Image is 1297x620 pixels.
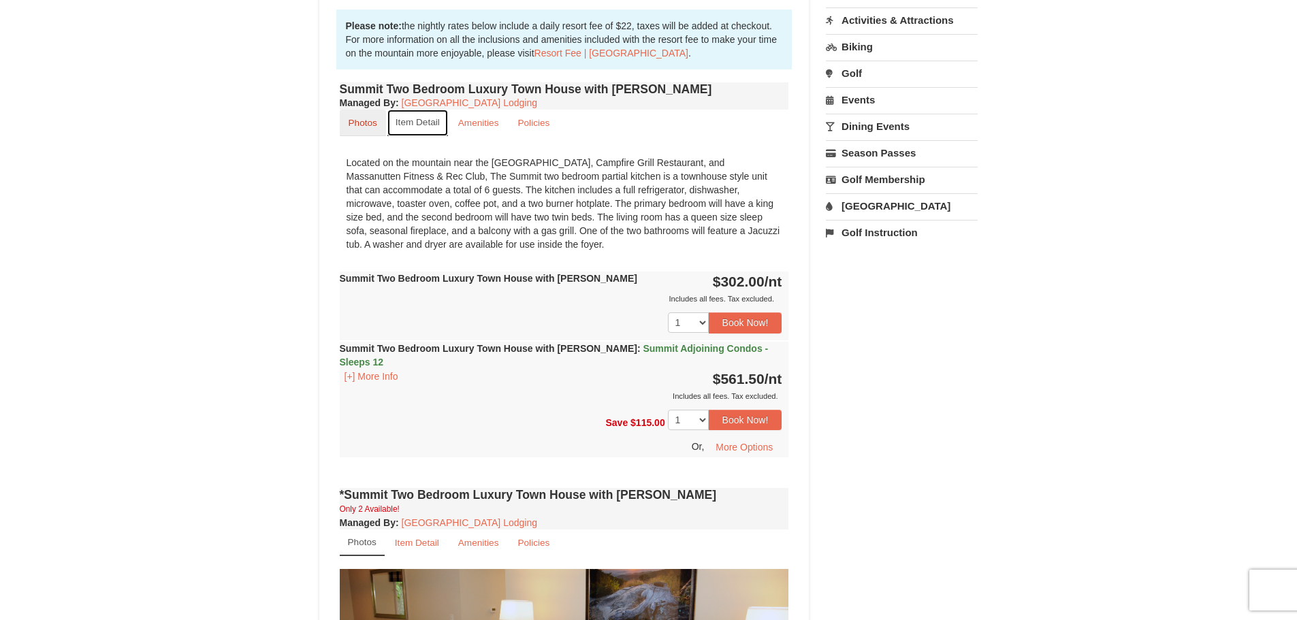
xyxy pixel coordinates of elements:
[517,538,549,548] small: Policies
[340,343,769,368] strong: Summit Two Bedroom Luxury Town House with [PERSON_NAME]
[402,97,537,108] a: [GEOGRAPHIC_DATA] Lodging
[340,343,769,368] span: Summit Adjoining Condos - Sleeps 12
[692,441,705,452] span: Or,
[509,110,558,136] a: Policies
[340,97,399,108] strong: :
[340,517,396,528] span: Managed By
[826,220,978,245] a: Golf Instruction
[713,371,765,387] span: $561.50
[395,538,439,548] small: Item Detail
[826,114,978,139] a: Dining Events
[346,20,402,31] strong: Please note:
[348,537,377,547] small: Photos
[340,82,789,96] h4: Summit Two Bedroom Luxury Town House with [PERSON_NAME]
[449,110,508,136] a: Amenities
[826,140,978,165] a: Season Passes
[340,517,399,528] strong: :
[826,193,978,218] a: [GEOGRAPHIC_DATA]
[826,61,978,86] a: Golf
[605,417,628,427] span: Save
[517,118,549,128] small: Policies
[340,273,637,284] strong: Summit Two Bedroom Luxury Town House with [PERSON_NAME]
[387,110,448,136] a: Item Detail
[534,48,688,59] a: Resort Fee | [GEOGRAPHIC_DATA]
[826,34,978,59] a: Biking
[340,149,789,258] div: Located on the mountain near the [GEOGRAPHIC_DATA], Campfire Grill Restaurant, and Massanutten Fi...
[402,517,537,528] a: [GEOGRAPHIC_DATA] Lodging
[826,7,978,33] a: Activities & Attractions
[707,437,782,457] button: More Options
[713,274,782,289] strong: $302.00
[340,369,403,384] button: [+] More Info
[765,274,782,289] span: /nt
[340,529,385,556] a: Photos
[340,488,789,502] h4: *Summit Two Bedroom Luxury Town House with [PERSON_NAME]
[340,110,386,136] a: Photos
[340,389,782,403] div: Includes all fees. Tax excluded.
[637,343,641,354] span: :
[340,504,400,514] small: Only 2 Available!
[826,167,978,192] a: Golf Membership
[349,118,377,128] small: Photos
[386,529,448,556] a: Item Detail
[709,312,782,333] button: Book Now!
[630,417,665,427] span: $115.00
[458,118,499,128] small: Amenities
[340,97,396,108] span: Managed By
[826,87,978,112] a: Events
[509,529,558,556] a: Policies
[340,292,782,306] div: Includes all fees. Tax excluded.
[458,538,499,548] small: Amenities
[765,371,782,387] span: /nt
[709,410,782,430] button: Book Now!
[336,10,792,69] div: the nightly rates below include a daily resort fee of $22, taxes will be added at checkout. For m...
[396,117,440,127] small: Item Detail
[449,529,508,556] a: Amenities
